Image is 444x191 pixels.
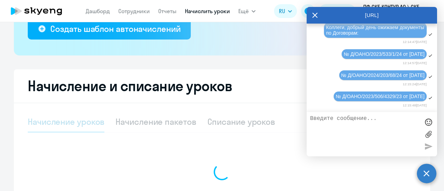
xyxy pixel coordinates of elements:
[86,8,110,15] a: Дашборд
[28,19,191,40] button: Создать шаблон автоначислений
[344,51,425,57] span: № Д/OAHO/2023/533/1/24 от [DATE]
[118,8,150,15] a: Сотрудники
[403,61,427,65] time: 12:14:57[DATE]
[341,72,425,78] span: № Д/OAHO/2024/203/68/24 от [DATE]
[50,23,180,34] div: Создать шаблон автоначислений
[158,8,177,15] a: Отчеты
[326,25,426,36] span: Коллеги, добрый день ожижаем документы по Договорам:
[185,8,230,15] a: Начислить уроки
[336,94,425,99] span: № Д/OAHO/2023/506/4329/23 от [DATE]
[403,103,427,107] time: 12:15:48[DATE]
[274,4,297,18] button: RU
[363,3,428,19] p: ПФ СКБ КОНТУР АО \ СКБ Контур, ПФ СКБ КОНТУР, АО
[279,7,285,15] span: RU
[28,78,416,94] h2: Начисление и списание уроков
[360,3,438,19] button: ПФ СКБ КОНТУР АО \ СКБ Контур, ПФ СКБ КОНТУР, АО
[238,4,256,18] button: Ещё
[319,4,356,18] button: Балансbalance
[423,129,434,139] label: Лимит 10 файлов
[403,82,427,86] time: 12:15:24[DATE]
[238,7,249,15] span: Ещё
[403,40,427,44] time: 12:14:47[DATE]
